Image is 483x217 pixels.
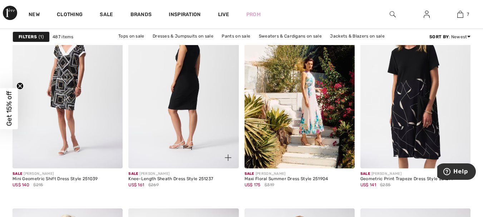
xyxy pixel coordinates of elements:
iframe: Opens a widget where you can find more information [437,163,476,181]
div: [PERSON_NAME] [360,171,453,177]
div: [PERSON_NAME] [245,171,328,177]
a: 7 [444,10,477,19]
span: Sale [245,172,254,176]
img: Mini Geometric Shift Dress Style 251039. Black/Multi [13,3,123,168]
img: Maxi Floral Summer Dress Style 251904. Offwhite/Multi [245,3,355,168]
span: $319 [265,182,274,188]
a: Live [218,11,229,18]
span: Get 15% off [5,91,13,126]
a: Sale [100,11,113,19]
span: 1 [39,34,44,40]
a: Dresses & Jumpsuits on sale [149,31,217,41]
strong: Sort By [429,34,449,39]
div: [PERSON_NAME] [13,171,98,177]
span: Sale [360,172,370,176]
a: Pants on sale [218,31,254,41]
span: US$ 161 [128,182,144,187]
strong: Filters [19,34,37,40]
div: Geometric Print Trapeze Dress Style 251271 [360,177,453,182]
img: plus_v2.svg [225,154,231,161]
a: Sweaters & Cardigans on sale [255,31,325,41]
span: Inspiration [169,11,201,19]
img: search the website [390,10,396,19]
span: $215 [33,182,43,188]
span: US$ 140 [13,182,29,187]
div: : Newest [429,34,470,40]
a: Outerwear on sale [247,41,293,50]
div: [PERSON_NAME] [128,171,213,177]
a: Sign In [418,10,435,19]
button: Close teaser [16,82,24,89]
a: Brands [130,11,152,19]
a: Clothing [57,11,83,19]
a: Prom [246,11,261,18]
a: New [29,11,40,19]
span: 7 [467,11,469,18]
a: Tops on sale [115,31,148,41]
a: Knee-Length Sheath Dress Style 251237. White/Black [128,3,238,168]
a: Jackets & Blazers on sale [326,31,388,41]
img: Geometric Print Trapeze Dress Style 251271. Black/moonstone [360,3,470,168]
span: $235 [380,182,390,188]
span: $269 [148,182,159,188]
span: Sale [128,172,138,176]
span: 487 items [53,34,74,40]
div: Maxi Floral Summer Dress Style 251904 [245,177,328,182]
div: Mini Geometric Shift Dress Style 251039 [13,177,98,182]
img: My Bag [457,10,463,19]
img: My Info [424,10,430,19]
a: Skirts on sale [210,41,246,50]
img: 1ère Avenue [3,6,17,20]
span: US$ 175 [245,182,261,187]
div: Knee-Length Sheath Dress Style 251237 [128,177,213,182]
span: Sale [13,172,22,176]
span: US$ 141 [360,182,376,187]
